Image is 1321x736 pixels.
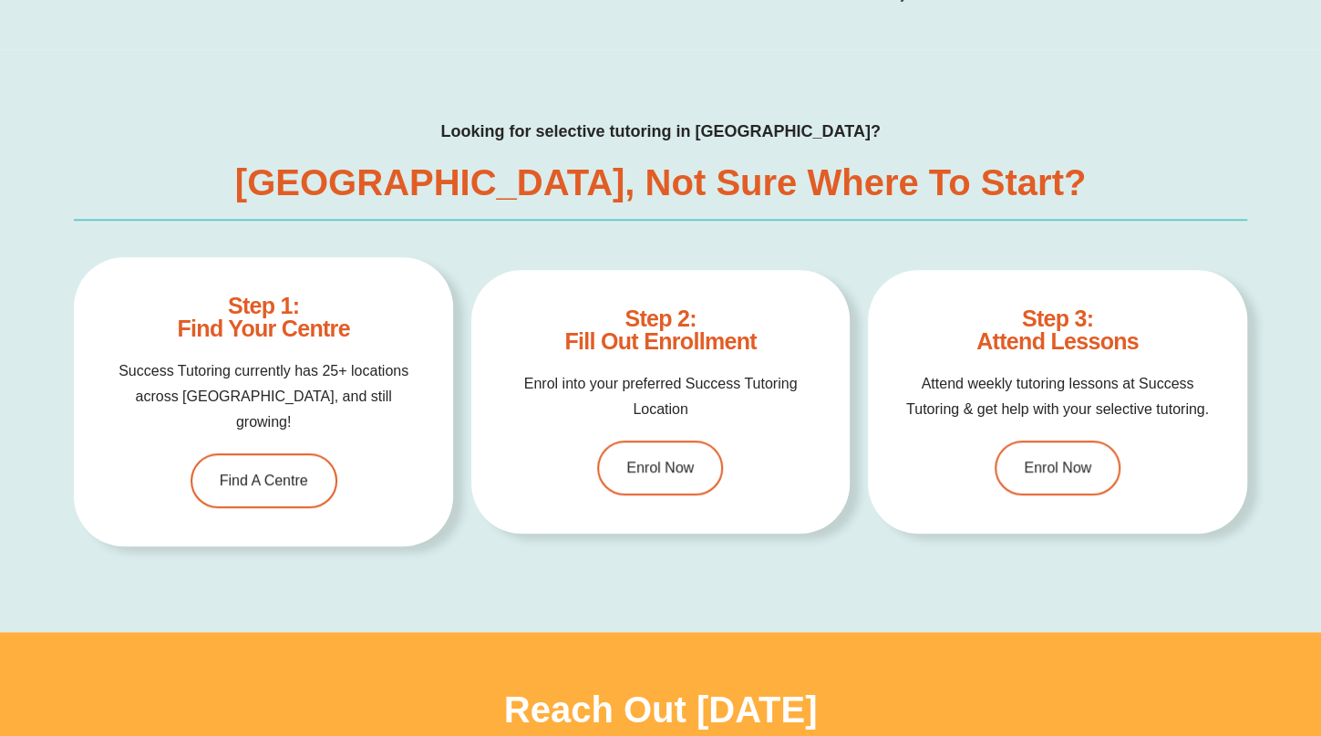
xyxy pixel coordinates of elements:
[112,295,415,340] h4: Step 1: Find Your Centre
[112,358,415,435] p: Success Tutoring currently has 25+ locations across [GEOGRAPHIC_DATA], and still growing!
[191,453,337,508] a: Find A Centre
[1017,530,1321,736] iframe: Chat Widget
[598,441,724,495] a: Enrol Now
[66,691,1254,728] h3: Reach Out [DATE]
[191,2,219,27] span: of ⁨0⁩
[906,371,1209,422] p: Attend weekly tutoring lessons at Success Tutoring & get help with your selective tutoring.
[235,164,1086,201] h2: [GEOGRAPHIC_DATA], Not Sure Where to Start?
[509,307,811,353] h4: Step 2: Fill out enrollment
[465,2,490,27] button: Text
[516,2,542,27] button: Add or edit images
[627,461,695,475] span: Enrol Now
[1024,461,1091,475] span: Enrol Now
[74,118,1246,146] h4: Looking for selective tutoring in [GEOGRAPHIC_DATA]?
[509,371,811,422] p: Enrol into your preferred Success Tutoring Location
[490,2,516,27] button: Draw
[995,441,1120,495] a: Enrol Now
[906,307,1209,353] h4: Step 3: Attend Lessons
[220,473,308,488] span: Find A Centre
